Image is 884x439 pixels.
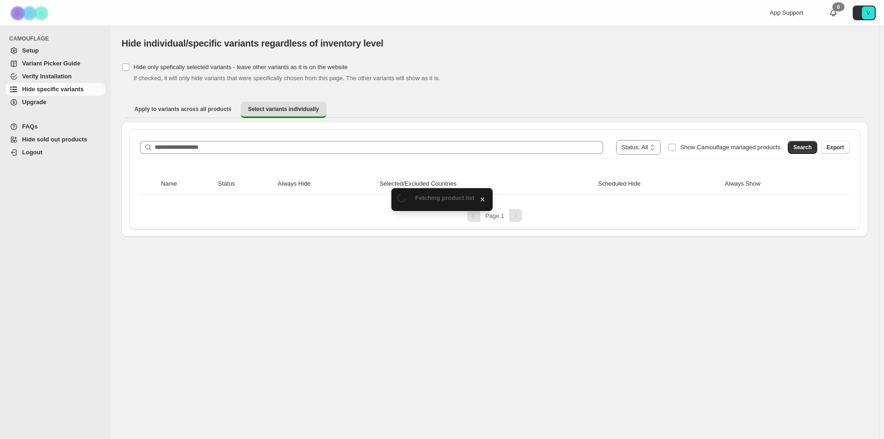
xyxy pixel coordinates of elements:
a: Upgrade [6,96,105,109]
span: Upgrade [22,99,47,105]
a: FAQs [6,120,105,133]
span: FAQs [22,123,38,130]
span: Hide individual/specific variants regardless of inventory level [122,38,384,48]
button: Select variants individually [241,102,326,118]
span: Verify Installation [22,73,72,80]
button: Apply to variants across all products [127,102,239,117]
button: Export [821,141,849,154]
span: Search [793,144,812,151]
th: Scheduled Hide [595,174,722,194]
nav: Pagination [136,209,853,222]
span: Setup [22,47,39,54]
span: Page 1 [485,212,504,219]
th: Name [158,174,215,194]
a: Hide specific variants [6,83,105,96]
th: Always Hide [275,174,377,194]
span: Variant Picker Guide [22,60,80,67]
a: 0 [829,8,838,18]
div: 0 [832,2,844,12]
th: Status [215,174,275,194]
span: Logout [22,149,42,156]
span: CAMOUFLAGE [9,35,106,42]
a: Verify Installation [6,70,105,83]
span: Hide sold out products [22,136,87,143]
span: If checked, it will only hide variants that were specifically chosen from this page. The other va... [134,75,440,82]
span: App Support [770,9,803,16]
text: V [867,10,870,16]
span: Select variants individually [248,105,319,113]
span: Avatar with initials V [862,6,875,19]
span: Export [826,144,844,151]
th: Selected/Excluded Countries [377,174,596,194]
th: Always Show [722,174,831,194]
span: Show Camouflage managed products [680,144,780,151]
button: Avatar with initials V [853,6,876,20]
button: Search [788,141,817,154]
a: Logout [6,146,105,159]
span: Hide specific variants [22,86,84,93]
a: Variant Picker Guide [6,57,105,70]
span: Apply to variants across all products [134,105,232,113]
div: Select variants individually [122,122,868,237]
a: Hide sold out products [6,133,105,146]
img: Camouflage [7,0,53,26]
span: Hide only spefically selected variants - leave other variants as it is on the website [134,64,348,70]
a: Setup [6,44,105,57]
span: Fetching product list [415,194,475,201]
